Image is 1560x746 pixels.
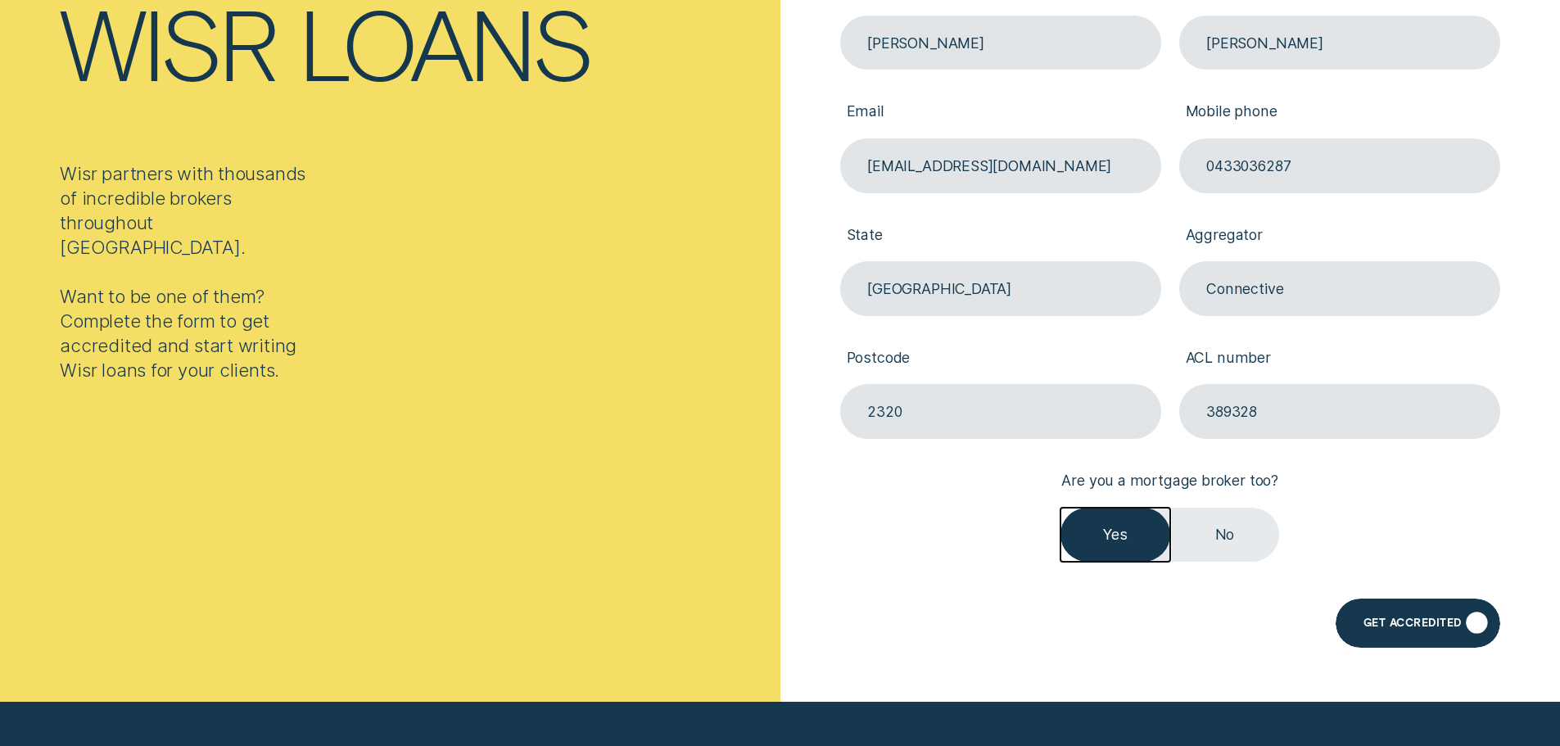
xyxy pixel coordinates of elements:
[1179,334,1500,384] label: ACL number
[1336,599,1499,648] button: Get Accredited
[840,211,1161,261] label: State
[840,88,1161,138] label: Email
[1060,508,1169,563] label: Yes
[1179,211,1500,261] label: Aggregator
[1056,457,1285,507] label: Are you a mortgage broker too?
[840,334,1161,384] label: Postcode
[1179,88,1500,138] label: Mobile phone
[1170,508,1279,563] label: No
[60,161,314,382] div: Wisr partners with thousands of incredible brokers throughout [GEOGRAPHIC_DATA]. Want to be one o...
